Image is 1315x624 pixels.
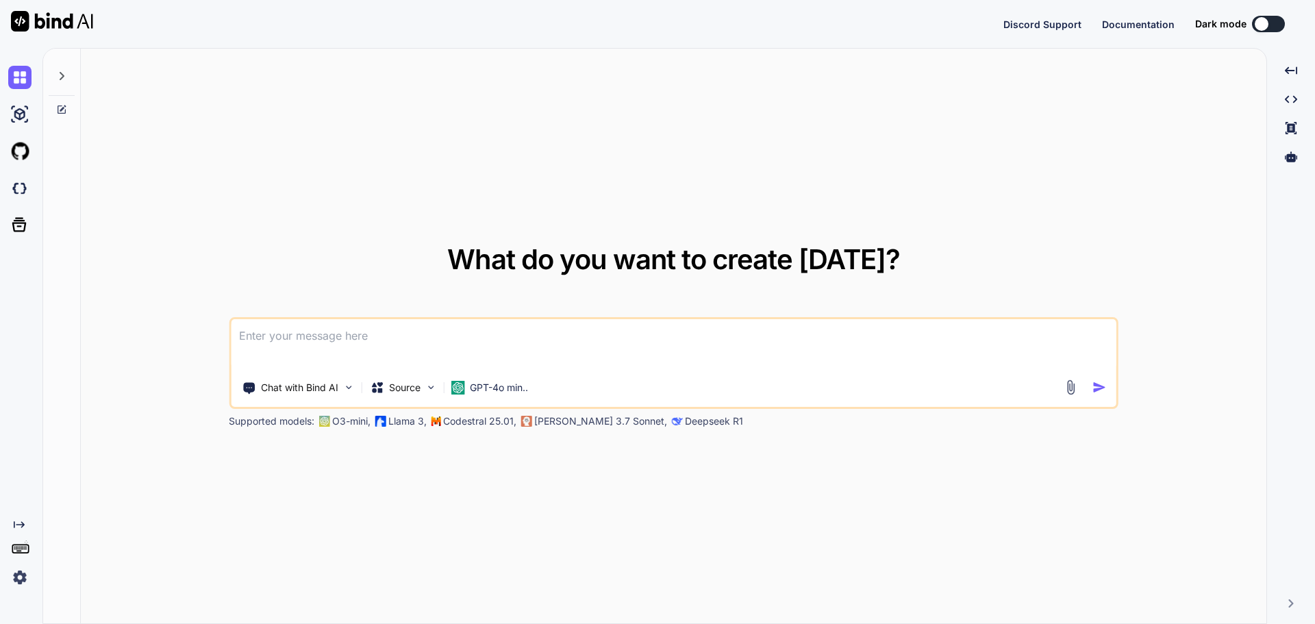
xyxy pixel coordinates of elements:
[1003,18,1081,30] span: Discord Support
[8,103,32,126] img: ai-studio
[1102,18,1175,30] span: Documentation
[375,416,386,427] img: Llama2
[332,414,371,428] p: O3-mini,
[11,11,93,32] img: Bind AI
[685,414,743,428] p: Deepseek R1
[229,414,314,428] p: Supported models:
[1003,17,1081,32] button: Discord Support
[425,382,436,393] img: Pick Models
[1092,380,1107,395] img: icon
[8,177,32,200] img: darkCloudIdeIcon
[521,416,531,427] img: claude
[8,66,32,89] img: chat
[470,381,528,395] p: GPT-4o min..
[1102,17,1175,32] button: Documentation
[8,566,32,589] img: settings
[388,414,427,428] p: Llama 3,
[261,381,338,395] p: Chat with Bind AI
[1063,379,1079,395] img: attachment
[342,382,354,393] img: Pick Tools
[318,416,329,427] img: GPT-4
[8,140,32,163] img: githubLight
[431,416,440,426] img: Mistral-AI
[1195,17,1247,31] span: Dark mode
[389,381,421,395] p: Source
[451,381,464,395] img: GPT-4o mini
[671,416,682,427] img: claude
[534,414,667,428] p: [PERSON_NAME] 3.7 Sonnet,
[447,242,900,276] span: What do you want to create [DATE]?
[443,414,516,428] p: Codestral 25.01,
